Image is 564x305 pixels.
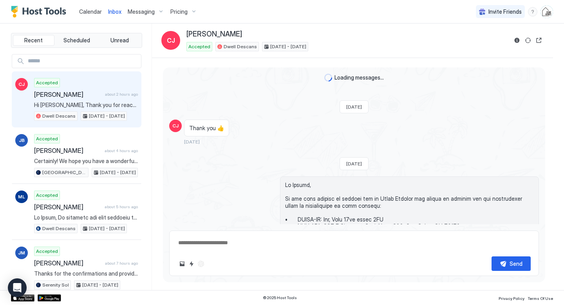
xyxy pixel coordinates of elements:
a: Terms Of Use [528,294,553,302]
span: Terms Of Use [528,296,553,301]
span: Accepted [188,43,210,50]
button: Upload image [177,259,187,269]
span: about 4 hours ago [105,148,138,153]
button: Sync reservation [523,36,533,45]
span: [PERSON_NAME] [34,259,102,267]
span: Scheduled [63,37,90,44]
span: [PERSON_NAME] [34,147,101,154]
span: Hi [PERSON_NAME], Thank you for reaching out and alerting us of this. This appears to be an area ... [34,102,138,109]
span: Inbox [108,8,121,15]
span: [DATE] - [DATE] [82,281,118,289]
span: Accepted [36,248,58,255]
span: JM [18,249,25,256]
span: Certainly! We hope you have a wonderful [DATE]. [34,158,138,165]
button: Send [492,256,531,271]
span: Recent [24,37,43,44]
span: CJ [18,81,25,88]
div: loading [324,74,332,82]
div: Open Intercom Messenger [8,278,27,297]
span: [PERSON_NAME] [34,203,101,211]
span: [DATE] - [DATE] [89,113,125,120]
span: Dwell Descans [42,225,76,232]
a: Google Play Store [38,294,61,301]
span: ML [18,193,25,200]
div: Send [510,260,522,268]
span: Accepted [36,135,58,142]
button: Quick reply [187,259,196,269]
a: Calendar [79,7,102,16]
span: Calendar [79,8,102,15]
span: Loading messages... [334,74,384,81]
a: Inbox [108,7,121,16]
span: [DATE] - [DATE] [270,43,306,50]
span: Lo Ipsum, Do sitametc adi elit seddoeiu temp in Utlab Etdolor, ma aliq en admini veni quis nostru... [34,214,138,221]
div: User profile [540,5,553,18]
span: Thank you 👍 [189,125,224,132]
span: CJ [167,36,175,45]
span: [PERSON_NAME] [186,30,242,39]
button: Reservation information [512,36,522,45]
span: JB [19,137,25,144]
span: Messaging [128,8,155,15]
span: about 5 hours ago [105,204,138,209]
span: Dwell Descans [42,113,76,120]
a: Host Tools Logo [11,6,70,18]
span: [GEOGRAPHIC_DATA] [42,169,87,176]
button: Scheduled [56,35,98,46]
span: Serenity Sol [42,281,69,289]
button: Unread [99,35,140,46]
input: Input Field [25,54,141,68]
button: Recent [13,35,54,46]
a: Privacy Policy [499,294,524,302]
span: [PERSON_NAME] [34,91,102,98]
span: Privacy Policy [499,296,524,301]
span: Accepted [36,192,58,199]
span: [DATE] [346,104,362,110]
span: © 2025 Host Tools [263,295,297,300]
span: CJ [172,122,179,129]
span: [DATE] [184,139,200,145]
span: Dwell Descans [224,43,257,50]
span: Invite Friends [488,8,522,15]
button: Open reservation [534,36,544,45]
span: Unread [110,37,129,44]
span: Pricing [170,8,188,15]
div: tab-group [11,33,142,48]
span: Thanks for the confirmations and providing a copy of your ID via text, [PERSON_NAME]. Please expe... [34,270,138,277]
span: Accepted [36,79,58,86]
span: [DATE] - [DATE] [89,225,125,232]
span: [DATE] [346,161,362,167]
span: [DATE] - [DATE] [100,169,136,176]
span: about 7 hours ago [105,261,138,266]
div: menu [528,7,537,16]
a: App Store [11,294,34,301]
span: about 2 hours ago [105,92,138,97]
